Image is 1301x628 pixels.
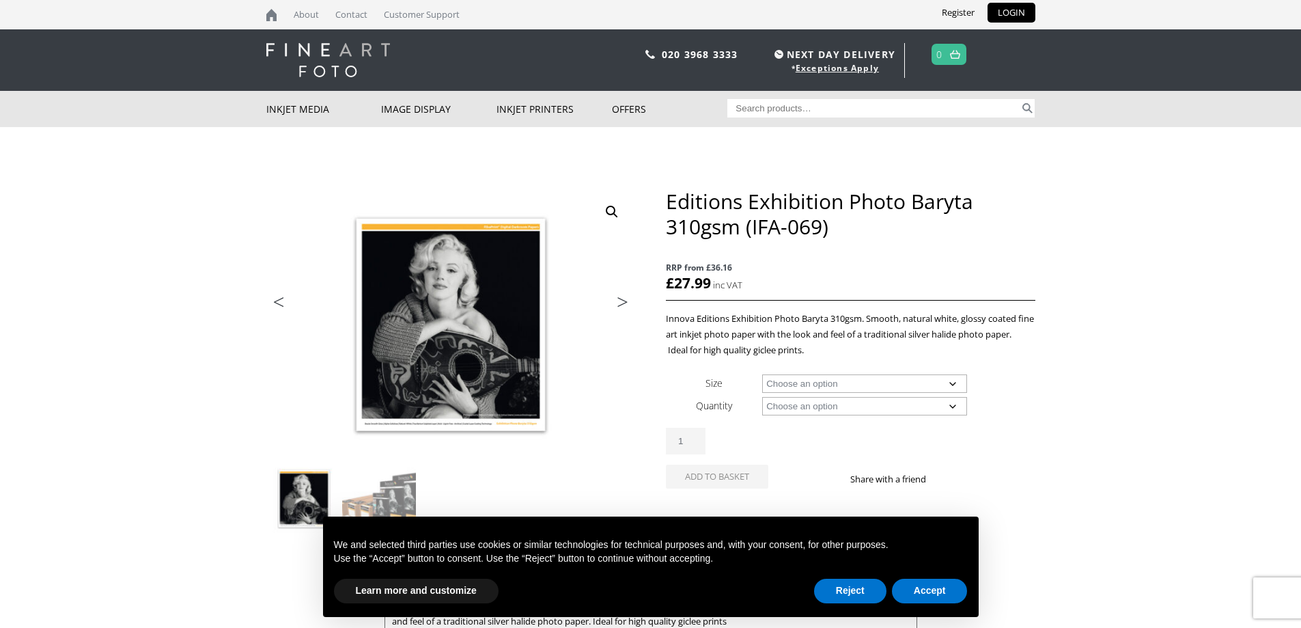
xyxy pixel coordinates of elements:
button: Accept [892,579,968,603]
img: phone.svg [645,50,655,59]
span: £ [666,273,674,292]
label: Quantity [696,399,732,412]
p: Share with a friend [850,472,942,487]
img: Editions Exhibition Photo Baryta 310gsm (IFA-069) - Image 2 [342,462,416,536]
a: View full-screen image gallery [600,200,624,224]
button: Search [1020,99,1035,118]
label: Size [705,377,723,390]
input: Product quantity [666,428,705,454]
button: Reject [814,579,886,603]
input: Search products… [727,99,1020,118]
img: twitter sharing button [959,474,970,484]
span: NEXT DAY DELIVERY [771,46,895,62]
a: 020 3968 3333 [662,48,738,61]
a: Offers [612,91,727,127]
p: Use the “Accept” button to consent. Use the “Reject” button to continue without accepting. [334,552,968,566]
img: logo-white.svg [266,43,390,77]
img: email sharing button [975,474,986,484]
a: Inkjet Printers [496,91,612,127]
img: Editions Exhibition Photo Baryta 310gsm (IFA-069) [267,462,341,536]
img: facebook sharing button [942,474,953,484]
img: basket.svg [950,50,960,59]
a: 0 [936,44,942,64]
a: Image Display [381,91,496,127]
span: RRP from £36.16 [666,260,1035,275]
img: time.svg [774,50,783,59]
p: Innova Editions Exhibition Photo Baryta 310gsm. Smooth, natural white, glossy coated fine art ink... [666,311,1035,358]
h1: Editions Exhibition Photo Baryta 310gsm (IFA-069) [666,189,1035,239]
a: LOGIN [988,3,1035,23]
p: We and selected third parties use cookies or similar technologies for technical purposes and, wit... [334,538,968,552]
img: Editions Exhibition Photo Baryta 310gsm (IFA-069) [266,189,635,461]
button: Add to basket [666,465,768,489]
button: Learn more and customize [334,579,499,603]
a: Inkjet Media [266,91,382,127]
a: Exceptions Apply [796,62,879,74]
a: Register [932,3,985,23]
bdi: 27.99 [666,273,711,292]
